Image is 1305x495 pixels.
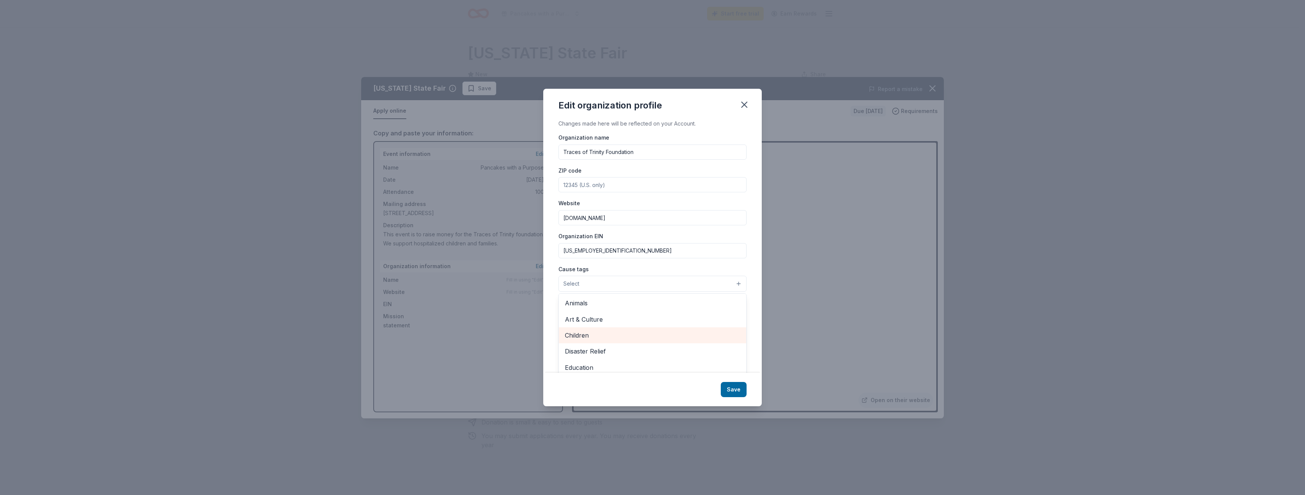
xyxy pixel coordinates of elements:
[565,346,740,356] span: Disaster Relief
[558,276,747,292] button: Select
[565,363,740,372] span: Education
[565,298,740,308] span: Animals
[565,314,740,324] span: Art & Culture
[563,279,579,288] span: Select
[558,293,747,384] div: Select
[565,330,740,340] span: Children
